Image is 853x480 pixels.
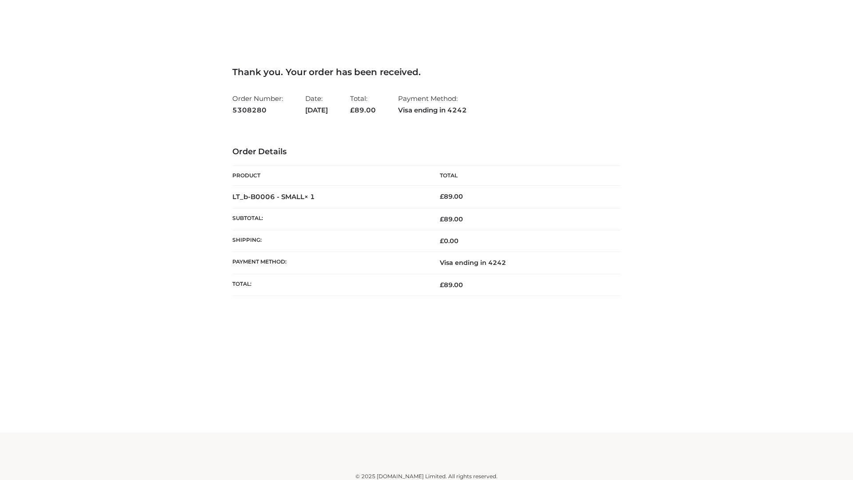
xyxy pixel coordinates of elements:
h3: Thank you. Your order has been received. [232,67,621,77]
strong: LT_b-B0006 - SMALL [232,192,315,201]
span: £ [440,281,444,289]
th: Payment method: [232,252,426,274]
span: 89.00 [440,281,463,289]
th: Subtotal: [232,208,426,230]
bdi: 89.00 [440,192,463,200]
span: £ [440,215,444,223]
span: 89.00 [350,106,376,114]
th: Shipping: [232,230,426,252]
th: Total [426,166,621,186]
th: Product [232,166,426,186]
h3: Order Details [232,147,621,157]
th: Total: [232,274,426,296]
li: Order Number: [232,91,283,118]
td: Visa ending in 4242 [426,252,621,274]
strong: Visa ending in 4242 [398,104,467,116]
span: £ [350,106,355,114]
bdi: 0.00 [440,237,458,245]
span: £ [440,237,444,245]
strong: [DATE] [305,104,328,116]
span: £ [440,192,444,200]
li: Payment Method: [398,91,467,118]
span: 89.00 [440,215,463,223]
strong: 5308280 [232,104,283,116]
li: Total: [350,91,376,118]
strong: × 1 [304,192,315,201]
li: Date: [305,91,328,118]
